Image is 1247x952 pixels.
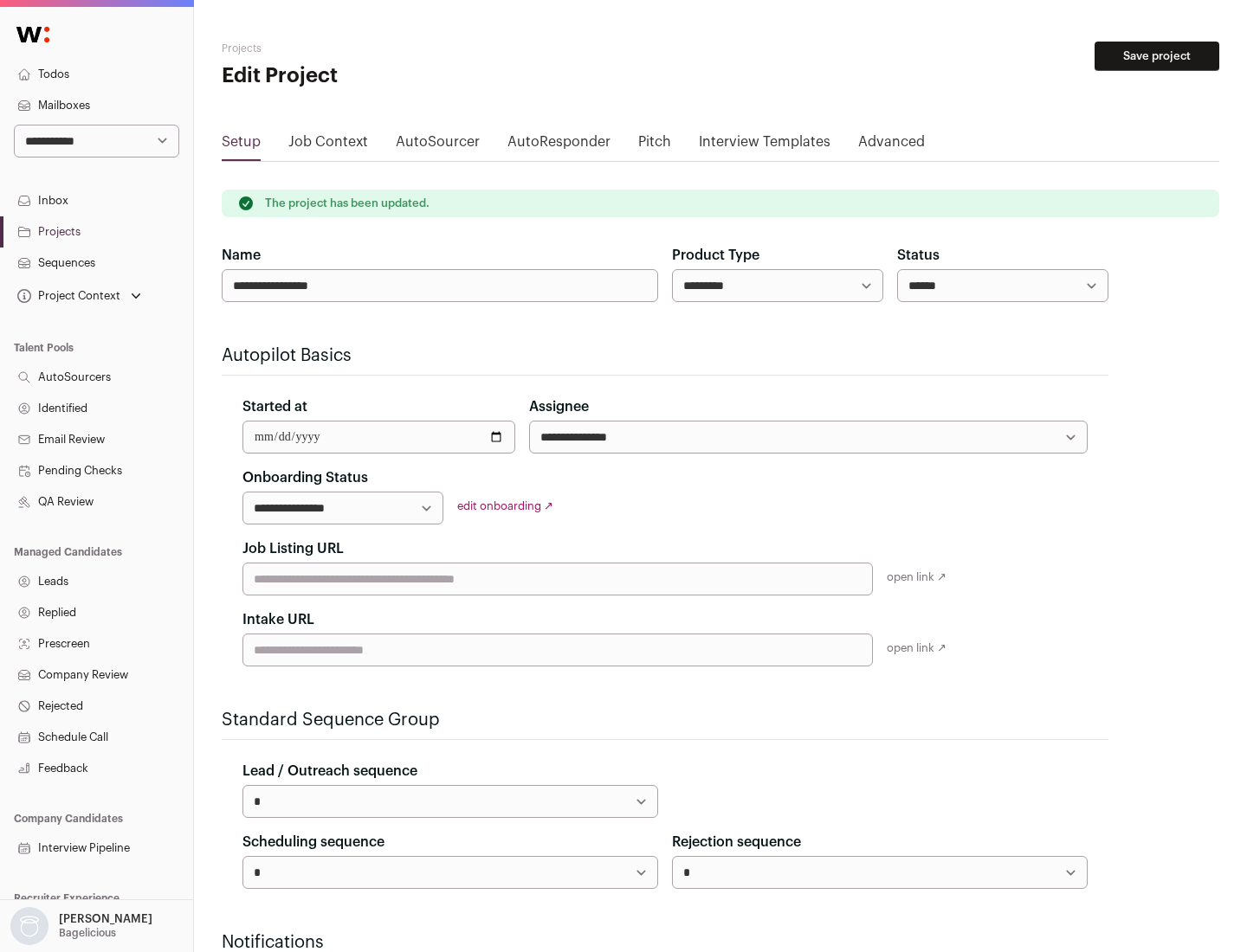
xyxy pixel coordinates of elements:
label: Started at [242,396,307,417]
label: Rejection sequence [672,832,801,852]
img: Wellfound [7,17,59,52]
a: Setup [222,132,261,159]
a: Job Context [288,132,368,159]
a: AutoSourcer [396,132,480,159]
a: Interview Templates [699,132,830,159]
button: Open dropdown [7,907,156,945]
label: Assignee [529,396,589,417]
h2: Projects [222,42,554,55]
img: nopic.png [10,907,48,945]
h2: Autopilot Basics [222,344,1108,368]
button: Save project [1095,42,1219,71]
label: Lead / Outreach sequence [242,761,417,782]
label: Name [222,245,261,266]
label: Onboarding Status [242,467,368,488]
button: Open dropdown [14,284,145,308]
label: Status [897,245,940,266]
label: Scheduling sequence [242,832,384,852]
h1: Edit Project [222,62,554,90]
a: Pitch [638,132,671,159]
div: Project Context [14,289,120,303]
label: Intake URL [242,609,314,630]
h2: Standard Sequence Group [222,708,1108,732]
label: Product Type [672,245,759,266]
a: edit onboarding ↗ [457,500,553,511]
p: The project has been updated. [265,196,430,210]
label: Job Listing URL [242,538,344,559]
a: AutoResponder [507,132,611,159]
p: [PERSON_NAME] [59,912,152,926]
p: Bagelicious [59,926,116,940]
a: Advanced [858,132,925,159]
